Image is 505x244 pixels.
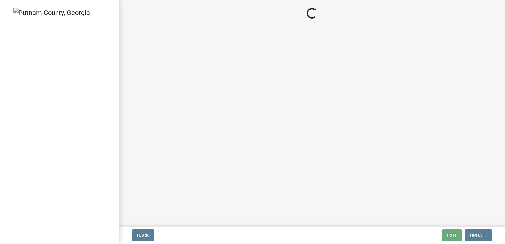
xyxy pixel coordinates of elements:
[442,229,462,241] button: Exit
[137,233,149,238] span: Back
[132,229,154,241] button: Back
[470,233,487,238] span: Update
[13,8,90,18] img: Putnam County, Georgia
[465,229,492,241] button: Update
